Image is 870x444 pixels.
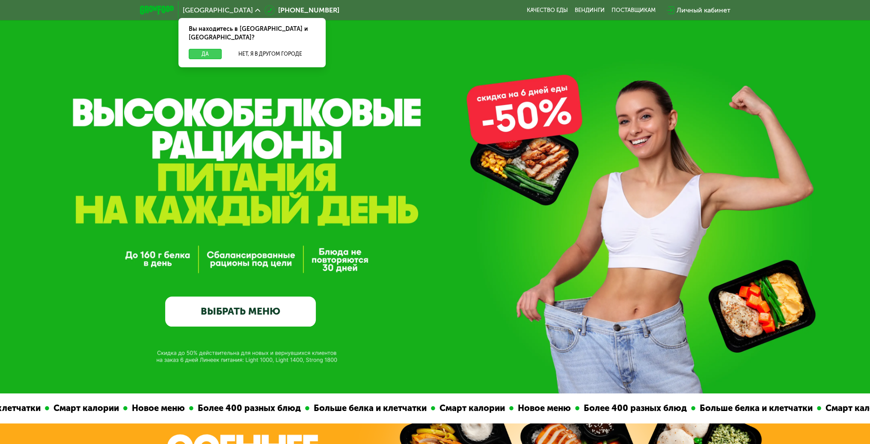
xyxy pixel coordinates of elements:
a: [PHONE_NUMBER] [264,5,339,15]
div: Более 400 разных блюд [191,402,303,415]
a: Качество еды [527,7,568,14]
div: Смарт калории [433,402,507,415]
div: Больше белка и клетчатки [307,402,428,415]
a: ВЫБРАТЬ МЕНЮ [165,297,316,327]
div: Новое меню [125,402,187,415]
div: Больше белка и клетчатки [693,402,814,415]
span: [GEOGRAPHIC_DATA] [183,7,253,14]
button: Нет, я в другом городе [225,49,315,59]
button: Да [189,49,222,59]
div: Личный кабинет [677,5,730,15]
div: Вы находитесь в [GEOGRAPHIC_DATA] и [GEOGRAPHIC_DATA]? [178,18,326,49]
div: Смарт калории [47,402,121,415]
div: поставщикам [612,7,656,14]
a: Вендинги [575,7,605,14]
div: Более 400 разных блюд [577,402,689,415]
div: Новое меню [511,402,573,415]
